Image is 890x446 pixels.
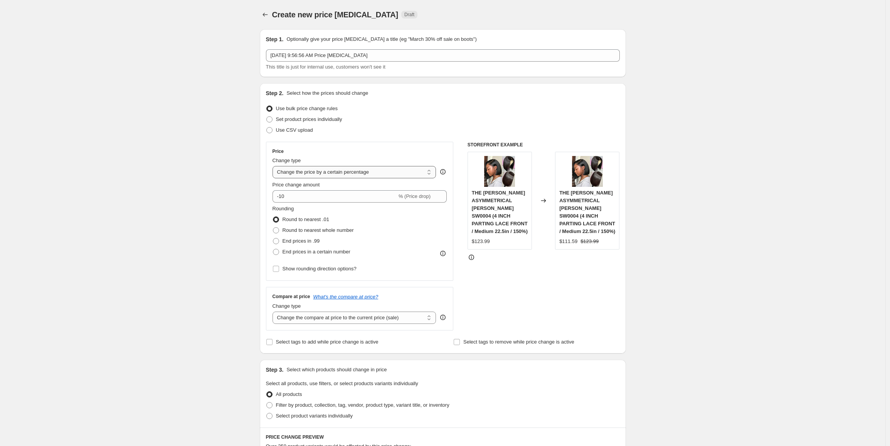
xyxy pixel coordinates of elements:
[484,156,515,187] img: the-rihanna-asymmetrical-bob-wig-sw0004-superbwigs-820_80x.jpg
[266,366,284,374] h2: Step 3.
[273,190,397,203] input: -15
[260,9,271,20] button: Price change jobs
[272,10,399,19] span: Create new price [MEDICAL_DATA]
[266,381,418,386] span: Select all products, use filters, or select products variants individually
[286,89,368,97] p: Select how the prices should change
[266,64,385,70] span: This title is just for internal use, customers won't see it
[283,227,354,233] span: Round to nearest whole number
[266,49,620,62] input: 30% off holiday sale
[472,190,528,234] span: THE [PERSON_NAME] ASYMMETRICAL [PERSON_NAME] SW0004 (4 INCH PARTING LACE FRONT / Medium 22.5in / ...
[559,190,615,234] span: THE [PERSON_NAME] ASYMMETRICAL [PERSON_NAME] SW0004 (4 INCH PARTING LACE FRONT / Medium 22.5in / ...
[313,294,379,300] button: What's the compare at price?
[276,106,338,111] span: Use bulk price change rules
[439,314,447,321] div: help
[276,402,449,408] span: Filter by product, collection, tag, vendor, product type, variant title, or inventory
[463,339,574,345] span: Select tags to remove while price change is active
[468,142,620,148] h6: STOREFRONT EXAMPLE
[276,127,313,133] span: Use CSV upload
[276,391,302,397] span: All products
[283,216,329,222] span: Round to nearest .01
[273,158,301,163] span: Change type
[273,182,320,188] span: Price change amount
[286,35,476,43] p: Optionally give your price [MEDICAL_DATA] a title (eg "March 30% off sale on boots")
[572,156,603,187] img: the-rihanna-asymmetrical-bob-wig-sw0004-superbwigs-820_80x.jpg
[399,193,431,199] span: % (Price drop)
[276,413,353,419] span: Select product variants individually
[286,366,387,374] p: Select which products should change in price
[266,89,284,97] h2: Step 2.
[273,303,301,309] span: Change type
[580,238,599,245] strike: $123.99
[439,168,447,176] div: help
[273,206,294,211] span: Rounding
[266,35,284,43] h2: Step 1.
[266,434,620,440] h6: PRICE CHANGE PREVIEW
[276,339,379,345] span: Select tags to add while price change is active
[273,148,284,154] h3: Price
[559,238,577,245] div: $111.59
[283,249,350,255] span: End prices in a certain number
[404,12,414,18] span: Draft
[283,266,357,272] span: Show rounding direction options?
[276,116,342,122] span: Set product prices individually
[283,238,320,244] span: End prices in .99
[273,293,310,300] h3: Compare at price
[472,238,490,245] div: $123.99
